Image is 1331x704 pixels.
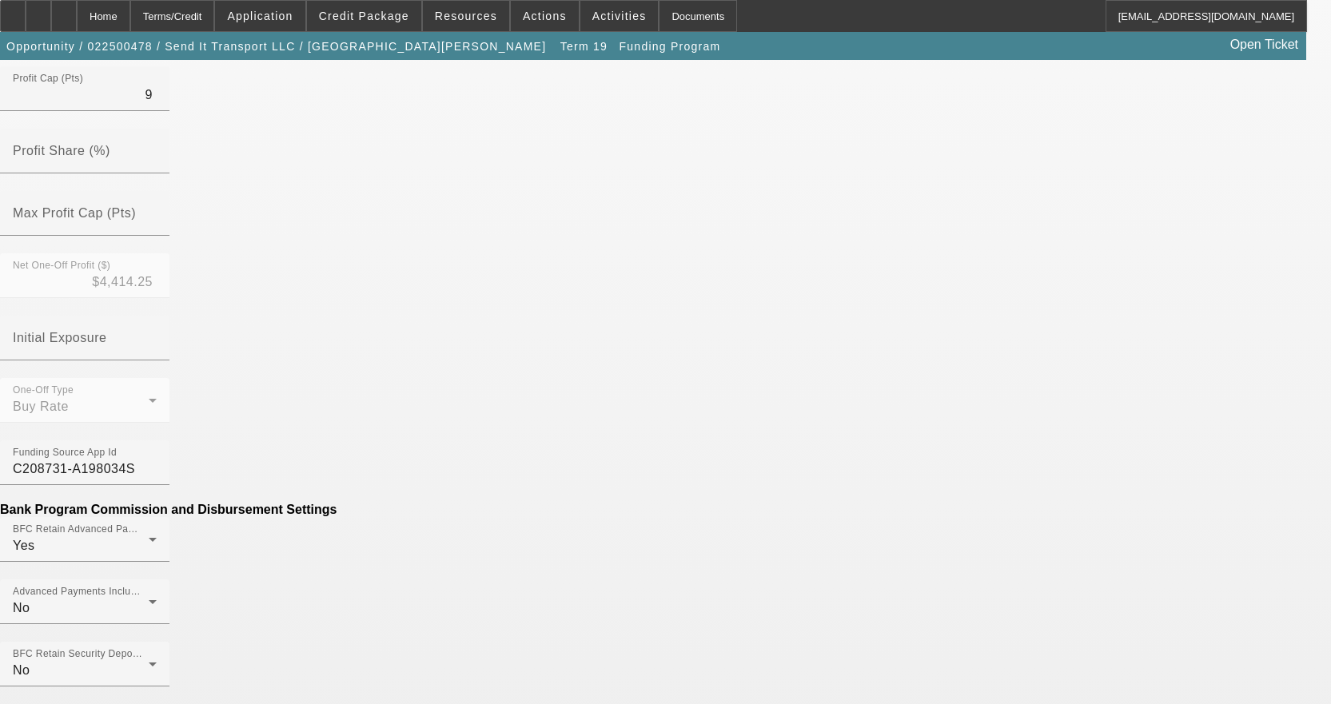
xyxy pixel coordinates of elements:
[13,144,110,157] mat-label: Profit Share (%)
[13,524,161,535] mat-label: BFC Retain Advanced Payments
[616,32,725,61] button: Funding Program
[319,10,409,22] span: Credit Package
[13,331,106,344] mat-label: Initial Exposure
[511,1,579,31] button: Actions
[13,447,117,458] mat-label: Funding Source App Id
[423,1,509,31] button: Resources
[227,10,293,22] span: Application
[1224,31,1305,58] a: Open Ticket
[215,1,305,31] button: Application
[435,10,497,22] span: Resources
[13,663,30,677] span: No
[13,601,30,615] span: No
[13,74,83,84] mat-label: Profit Cap (Pts)
[580,1,659,31] button: Activities
[13,261,110,271] mat-label: Net One-Off Profit ($)
[556,32,612,61] button: Term 19
[6,40,546,53] span: Opportunity / 022500478 / Send It Transport LLC / [GEOGRAPHIC_DATA][PERSON_NAME]
[620,40,721,53] span: Funding Program
[592,10,647,22] span: Activities
[13,206,136,220] mat-label: Max Profit Cap (Pts)
[13,587,228,597] mat-label: Advanced Payments Include in Bank Profit Cap
[13,539,35,552] span: Yes
[13,649,143,659] mat-label: BFC Retain Security Deposit
[13,385,74,396] mat-label: One-Off Type
[307,1,421,31] button: Credit Package
[560,40,608,53] span: Term 19
[523,10,567,22] span: Actions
